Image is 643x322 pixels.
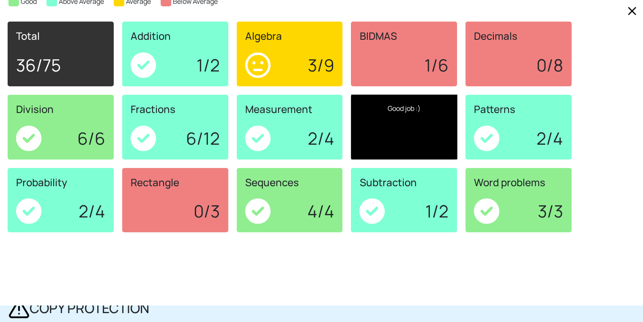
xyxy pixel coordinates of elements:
[8,299,30,320] img: alert2.svg
[16,52,105,78] div: 36/75
[8,299,635,320] h2: COPY PROTECTION
[625,4,639,18] span: Close
[351,95,457,160] div: Good job :)
[16,30,105,42] h4: Total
